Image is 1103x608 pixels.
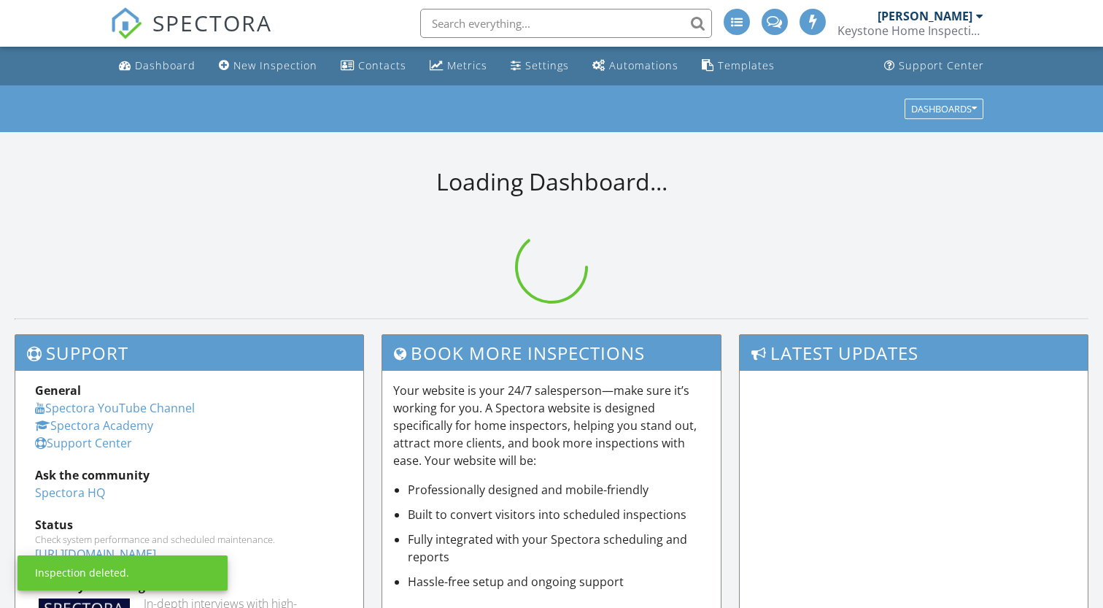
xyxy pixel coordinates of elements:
[110,7,142,39] img: The Best Home Inspection Software - Spectora
[408,506,711,523] li: Built to convert visitors into scheduled inspections
[911,104,977,114] div: Dashboards
[113,53,201,80] a: Dashboard
[696,53,781,80] a: Templates
[878,9,972,23] div: [PERSON_NAME]
[525,58,569,72] div: Settings
[35,466,344,484] div: Ask the community
[35,435,132,451] a: Support Center
[505,53,575,80] a: Settings
[408,573,711,590] li: Hassle-free setup and ongoing support
[447,58,487,72] div: Metrics
[393,382,711,469] p: Your website is your 24/7 salesperson—make sure it’s working for you. A Spectora website is desig...
[609,58,678,72] div: Automations
[35,566,129,580] div: Inspection deleted.
[35,485,105,501] a: Spectora HQ
[358,58,406,72] div: Contacts
[335,53,412,80] a: Contacts
[718,58,775,72] div: Templates
[35,382,81,399] strong: General
[35,516,344,534] div: Status
[110,20,272,50] a: SPECTORA
[878,53,990,80] a: Support Center
[15,335,363,371] h3: Support
[905,99,983,119] button: Dashboards
[408,531,711,566] li: Fully integrated with your Spectora scheduling and reports
[420,9,712,38] input: Search everything...
[899,58,984,72] div: Support Center
[135,58,196,72] div: Dashboard
[233,58,317,72] div: New Inspection
[35,417,153,434] a: Spectora Academy
[837,23,983,38] div: Keystone Home Inspections, LLC
[35,546,156,562] a: [URL][DOMAIN_NAME]
[35,534,344,545] div: Check system performance and scheduled maintenance.
[587,53,684,80] a: Automations (Advanced)
[408,481,711,499] li: Professionally designed and mobile-friendly
[213,53,323,80] a: New Inspection
[35,400,195,416] a: Spectora YouTube Channel
[740,335,1088,371] h3: Latest Updates
[382,335,721,371] h3: Book More Inspections
[424,53,493,80] a: Metrics
[152,7,272,38] span: SPECTORA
